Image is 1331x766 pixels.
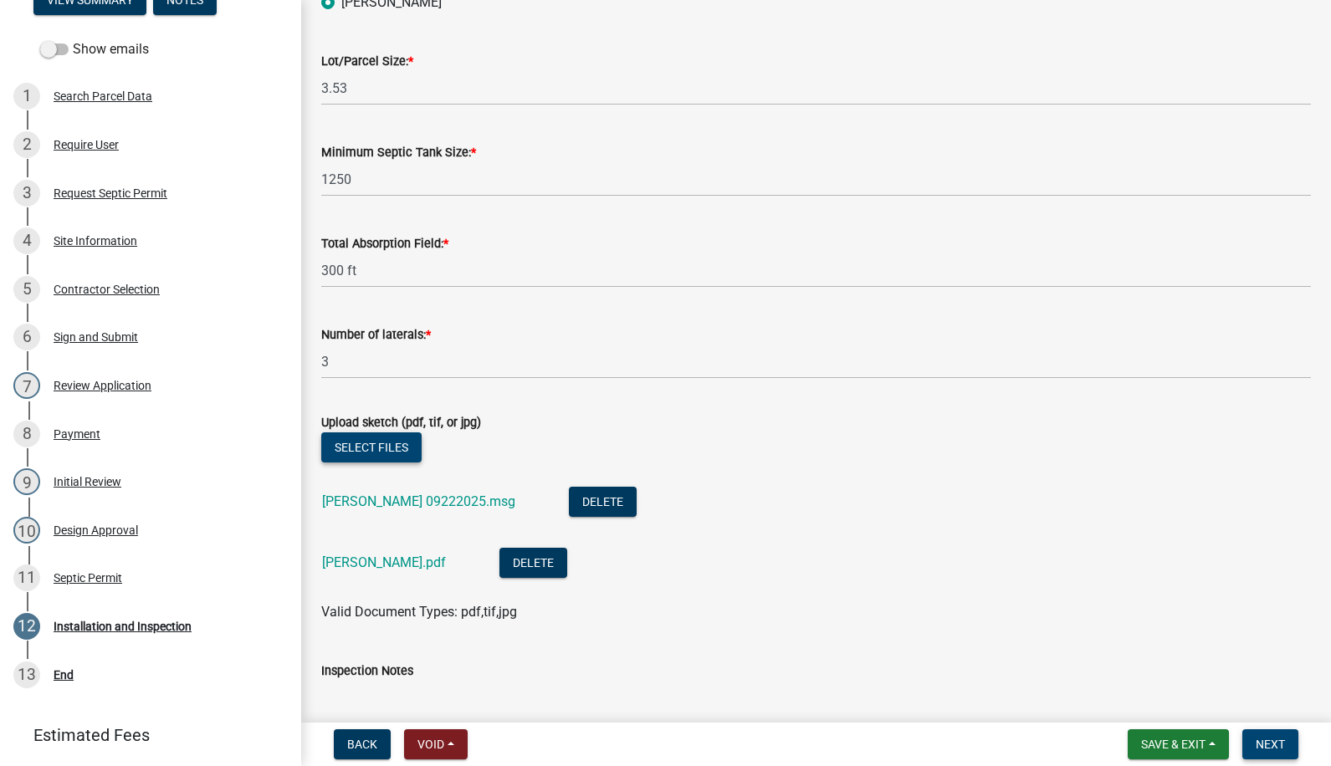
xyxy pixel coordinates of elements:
div: 3 [13,180,40,207]
wm-modal-confirm: Delete Document [499,556,567,572]
button: Save & Exit [1128,729,1229,759]
div: Initial Review [54,476,121,488]
div: Review Application [54,380,151,391]
div: 5 [13,276,40,303]
span: Next [1256,738,1285,751]
div: 13 [13,661,40,688]
div: 11 [13,564,40,591]
div: 4 [13,227,40,254]
div: 1 [13,83,40,110]
div: 9 [13,468,40,495]
label: Inspection Notes [321,666,413,677]
wm-modal-confirm: Delete Document [569,495,637,511]
label: Total Absorption Field: [321,238,448,250]
div: Design Approval [54,524,138,536]
button: Next [1242,729,1298,759]
div: Site Information [54,235,137,247]
span: Void [417,738,444,751]
span: Save & Exit [1141,738,1206,751]
a: Estimated Fees [13,718,274,752]
span: Back [347,738,377,751]
label: Minimum Septic Tank Size: [321,147,476,159]
button: Delete [499,548,567,578]
div: 12 [13,613,40,640]
button: Back [334,729,391,759]
div: Require User [54,139,119,151]
div: Payment [54,428,100,440]
div: Septic Permit [54,572,122,584]
div: 10 [13,517,40,544]
div: Sign and Submit [54,331,138,343]
div: 7 [13,372,40,399]
a: [PERSON_NAME].pdf [322,554,446,570]
label: Show emails [40,39,149,59]
label: Number of laterals: [321,329,431,341]
button: Delete [569,487,637,517]
label: Upload sketch (pdf, tif, or jpg) [321,417,481,429]
div: Search Parcel Data [54,90,152,102]
label: Lot/Parcel Size: [321,56,413,68]
button: Select files [321,432,422,462]
button: Void [404,729,468,759]
div: End [54,669,74,681]
div: Request Septic Permit [54,187,167,199]
div: Contractor Selection [54,283,160,295]
div: 6 [13,324,40,350]
span: Valid Document Types: pdf,tif,jpg [321,604,517,620]
div: 2 [13,131,40,158]
a: [PERSON_NAME] 09222025.msg [322,493,515,509]
div: 8 [13,421,40,447]
div: Installation and Inspection [54,620,192,632]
